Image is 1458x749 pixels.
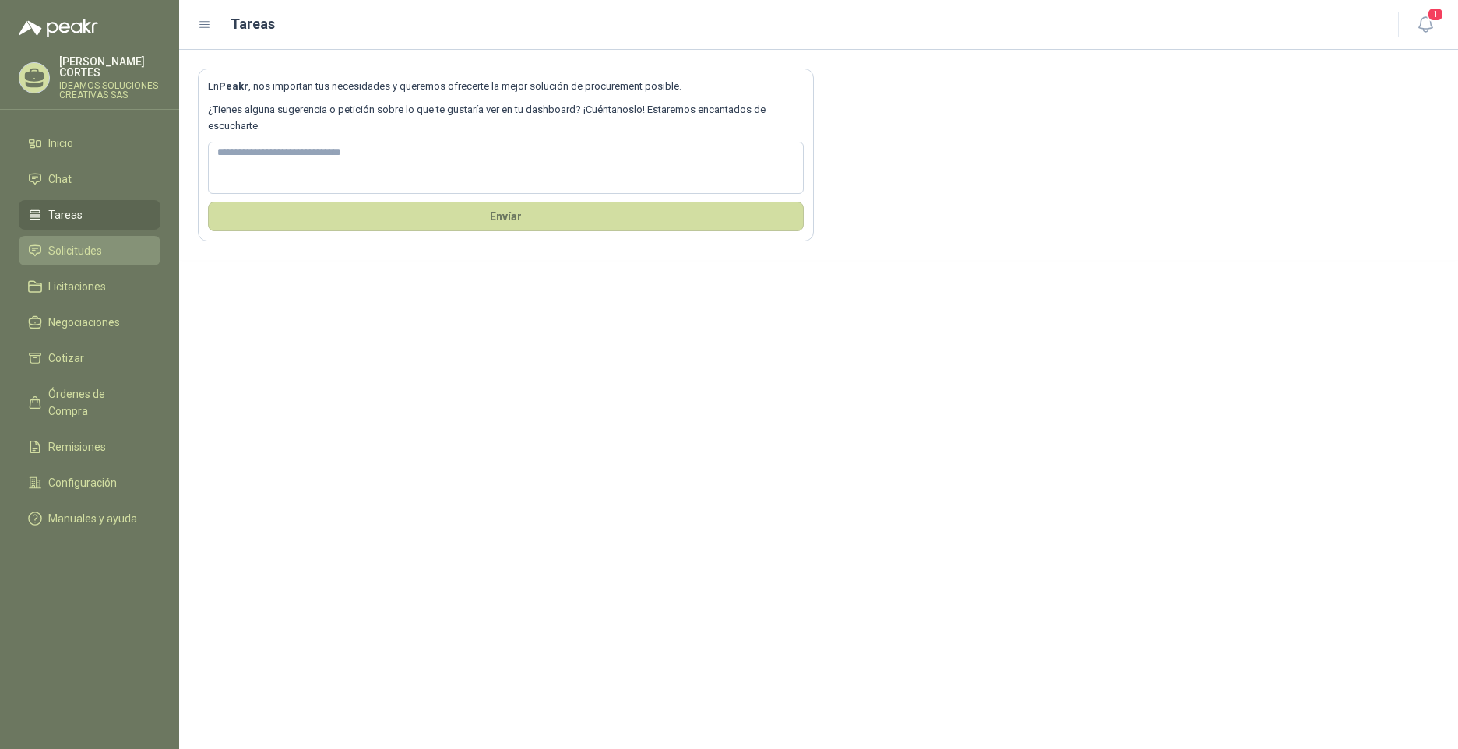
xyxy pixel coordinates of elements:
[208,102,804,134] p: ¿Tienes alguna sugerencia o petición sobre lo que te gustaría ver en tu dashboard? ¡Cuéntanoslo! ...
[19,19,98,37] img: Logo peakr
[19,432,160,462] a: Remisiones
[48,385,146,420] span: Órdenes de Compra
[19,200,160,230] a: Tareas
[19,468,160,498] a: Configuración
[48,510,137,527] span: Manuales y ayuda
[48,278,106,295] span: Licitaciones
[19,379,160,426] a: Órdenes de Compra
[1427,7,1444,22] span: 1
[59,56,160,78] p: [PERSON_NAME] CORTES
[231,13,275,35] h1: Tareas
[59,81,160,100] p: IDEAMOS SOLUCIONES CREATIVAS SAS
[48,135,73,152] span: Inicio
[19,164,160,194] a: Chat
[219,80,248,92] b: Peakr
[19,236,160,265] a: Solicitudes
[48,242,102,259] span: Solicitudes
[19,343,160,373] a: Cotizar
[19,504,160,533] a: Manuales y ayuda
[19,272,160,301] a: Licitaciones
[19,308,160,337] a: Negociaciones
[48,350,84,367] span: Cotizar
[19,128,160,158] a: Inicio
[48,438,106,455] span: Remisiones
[48,314,120,331] span: Negociaciones
[48,171,72,188] span: Chat
[48,474,117,491] span: Configuración
[1411,11,1439,39] button: 1
[48,206,83,223] span: Tareas
[208,202,804,231] button: Envíar
[208,79,804,94] p: En , nos importan tus necesidades y queremos ofrecerte la mejor solución de procurement posible.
